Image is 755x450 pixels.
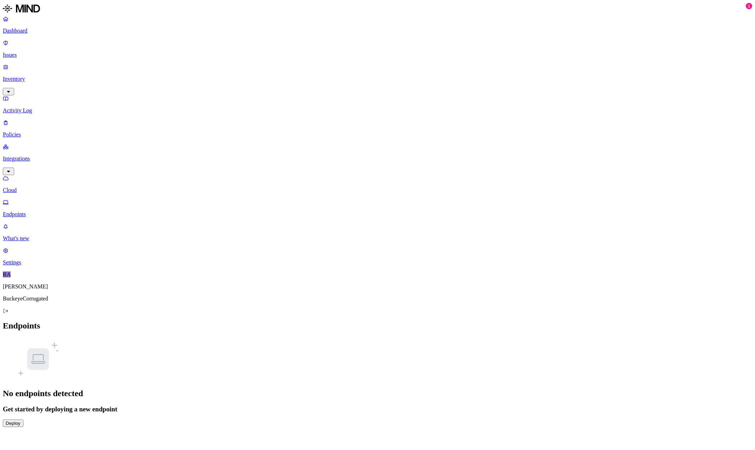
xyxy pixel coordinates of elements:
h3: Get started by deploying a new endpoint [3,405,752,413]
h1: No endpoints detected [3,389,752,398]
p: Policies [3,131,752,138]
a: Issues [3,40,752,58]
a: Settings [3,247,752,266]
a: Policies [3,119,752,138]
p: BuckeyeCorrugated [3,296,752,302]
img: endpoints-empty-state.svg [17,338,59,380]
p: Integrations [3,156,752,162]
a: Dashboard [3,16,752,34]
p: Activity Log [3,107,752,114]
a: Integrations [3,144,752,174]
p: Dashboard [3,28,752,34]
p: What's new [3,235,752,242]
button: Deploy [3,420,23,427]
h2: Endpoints [3,321,752,331]
p: Issues [3,52,752,58]
a: Activity Log [3,95,752,114]
div: 1 [746,3,752,9]
p: Inventory [3,76,752,82]
a: MIND [3,3,752,16]
p: Settings [3,259,752,266]
a: Inventory [3,64,752,94]
img: MIND [3,3,40,14]
a: What's new [3,223,752,242]
p: Cloud [3,187,752,193]
a: Endpoints [3,199,752,218]
a: Cloud [3,175,752,193]
span: RA [3,271,11,277]
p: Endpoints [3,211,752,218]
